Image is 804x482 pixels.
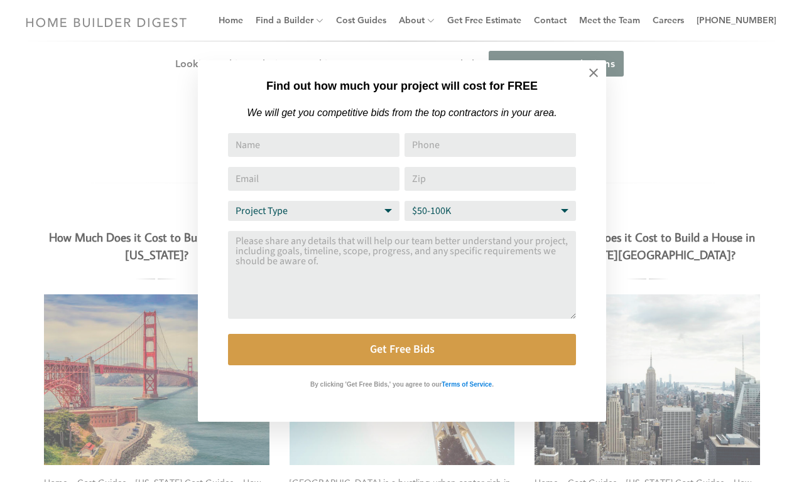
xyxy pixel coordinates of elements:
[405,133,576,157] input: Phone
[442,381,492,388] strong: Terms of Service
[228,133,399,157] input: Name
[228,334,576,365] button: Get Free Bids
[266,80,538,92] strong: Find out how much your project will cost for FREE
[572,51,616,95] button: Close
[228,167,399,191] input: Email Address
[310,381,442,388] strong: By clicking 'Get Free Bids,' you agree to our
[228,231,576,319] textarea: Comment or Message
[247,107,557,118] em: We will get you competitive bids from the top contractors in your area.
[442,378,492,388] a: Terms of Service
[405,167,576,191] input: Zip
[228,201,399,221] select: Project Type
[405,201,576,221] select: Budget Range
[492,381,494,388] strong: .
